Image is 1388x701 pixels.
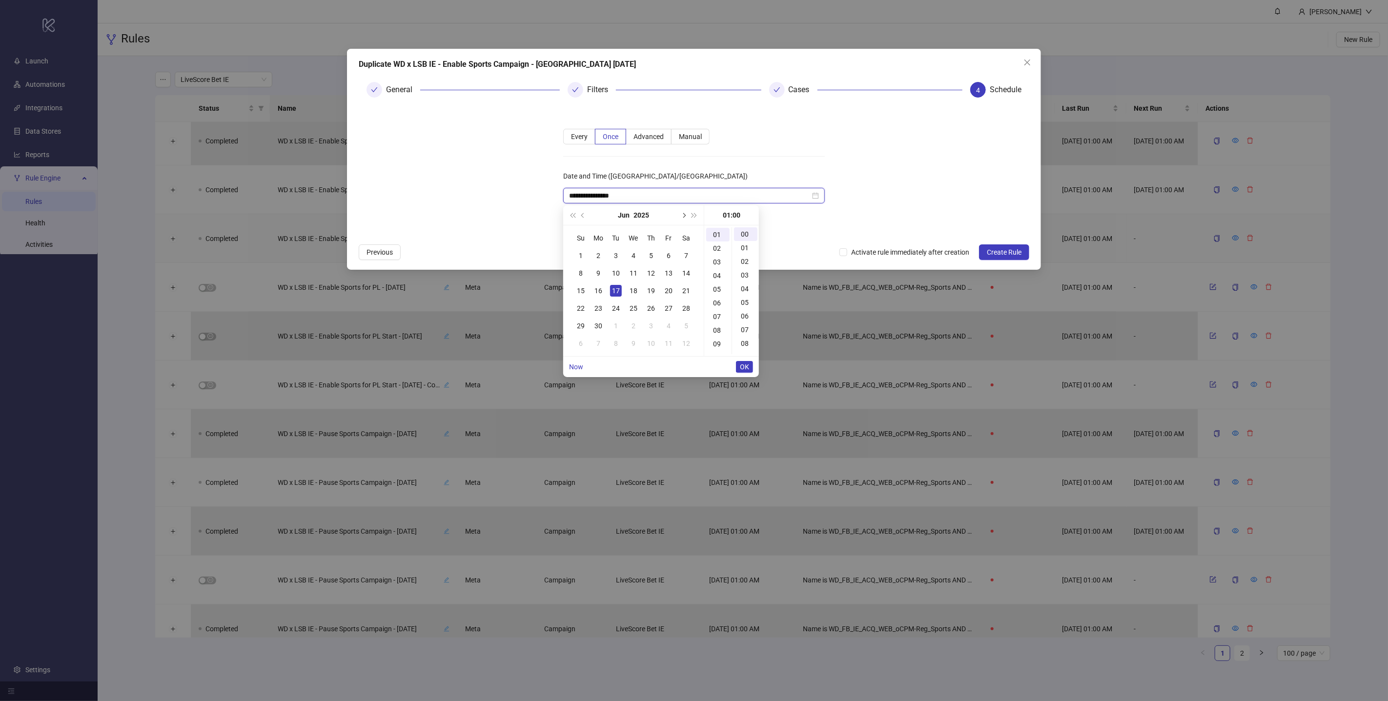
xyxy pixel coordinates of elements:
[740,363,749,371] span: OK
[575,338,587,349] div: 6
[628,338,639,349] div: 9
[645,320,657,332] div: 3
[628,285,639,297] div: 18
[572,229,590,247] th: Su
[607,264,625,282] td: 2025-06-10
[607,317,625,335] td: 2025-07-01
[607,247,625,264] td: 2025-06-03
[1023,59,1031,66] span: close
[679,133,702,140] span: Manual
[645,338,657,349] div: 10
[706,269,730,282] div: 04
[592,320,604,332] div: 30
[706,323,730,337] div: 08
[660,282,677,300] td: 2025-06-20
[572,335,590,352] td: 2025-07-06
[578,205,589,225] button: Previous month (PageUp)
[642,282,660,300] td: 2025-06-19
[976,86,980,94] span: 4
[359,244,401,260] button: Previous
[706,337,730,351] div: 09
[610,302,622,314] div: 24
[575,267,587,279] div: 8
[607,282,625,300] td: 2025-06-17
[734,309,757,323] div: 06
[677,229,695,247] th: Sa
[660,247,677,264] td: 2025-06-06
[680,267,692,279] div: 14
[607,335,625,352] td: 2025-07-08
[359,59,1029,70] div: Duplicate WD x LSB IE - Enable Sports Campaign - [GEOGRAPHIC_DATA] [DATE]
[625,300,642,317] td: 2025-06-25
[645,302,657,314] div: 26
[575,320,587,332] div: 29
[677,317,695,335] td: 2025-07-05
[575,250,587,261] div: 1
[677,300,695,317] td: 2025-06-28
[592,338,604,349] div: 7
[734,350,757,364] div: 09
[610,267,622,279] div: 10
[628,302,639,314] div: 25
[592,267,604,279] div: 9
[572,300,590,317] td: 2025-06-22
[625,317,642,335] td: 2025-07-02
[734,323,757,337] div: 07
[660,335,677,352] td: 2025-07-11
[575,285,587,297] div: 15
[645,285,657,297] div: 19
[736,361,753,373] button: OK
[569,190,810,201] input: Date and Time (Europe/Gibraltar)
[677,247,695,264] td: 2025-06-07
[706,296,730,310] div: 06
[708,205,755,225] div: 01:00
[386,82,420,98] div: General
[603,133,618,140] span: Once
[610,250,622,261] div: 3
[680,250,692,261] div: 7
[633,133,664,140] span: Advanced
[663,302,674,314] div: 27
[592,302,604,314] div: 23
[660,300,677,317] td: 2025-06-27
[677,282,695,300] td: 2025-06-21
[575,302,587,314] div: 22
[706,255,730,269] div: 03
[990,82,1021,98] div: Schedule
[979,244,1029,260] button: Create Rule
[642,335,660,352] td: 2025-07-10
[610,320,622,332] div: 1
[592,250,604,261] div: 2
[677,335,695,352] td: 2025-07-12
[569,363,583,371] a: Now
[734,268,757,282] div: 03
[618,205,630,225] button: Choose a month
[642,300,660,317] td: 2025-06-26
[774,86,780,93] span: check
[660,264,677,282] td: 2025-06-13
[660,317,677,335] td: 2025-07-04
[633,205,649,225] button: Choose a year
[607,300,625,317] td: 2025-06-24
[590,282,607,300] td: 2025-06-16
[625,264,642,282] td: 2025-06-11
[734,282,757,296] div: 04
[625,282,642,300] td: 2025-06-18
[663,320,674,332] div: 4
[663,285,674,297] div: 20
[663,267,674,279] div: 13
[590,264,607,282] td: 2025-06-09
[734,255,757,268] div: 02
[590,300,607,317] td: 2025-06-23
[645,250,657,261] div: 5
[734,296,757,309] div: 05
[642,229,660,247] th: Th
[610,338,622,349] div: 8
[625,229,642,247] th: We
[590,317,607,335] td: 2025-06-30
[734,227,757,241] div: 00
[663,338,674,349] div: 11
[628,250,639,261] div: 4
[689,205,700,225] button: Next year (Control + right)
[625,247,642,264] td: 2025-06-04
